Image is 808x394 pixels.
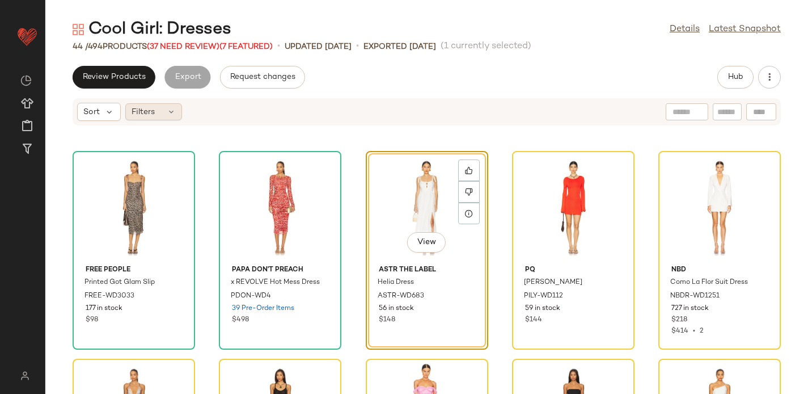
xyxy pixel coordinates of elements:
[671,265,768,275] span: NBD
[232,304,294,314] span: 39 Pre-Order Items
[83,106,100,118] span: Sort
[370,155,484,261] img: ASTR-WD683_V1.jpg
[670,23,700,36] a: Details
[671,328,688,335] span: $414
[525,315,542,325] span: $144
[700,328,704,335] span: 2
[670,291,720,301] span: NBDR-WD1251
[16,25,39,48] img: heart_red.DM2ytmEG.svg
[73,18,231,41] div: Cool Girl: Dresses
[230,73,295,82] span: Request changes
[671,304,709,314] span: 727 in stock
[231,278,320,288] span: x REVOLVE Hot Mess Dress
[220,66,305,89] button: Request changes
[709,23,781,36] a: Latest Snapshot
[524,291,563,301] span: PILY-WD112
[20,75,32,86] img: svg%3e
[727,73,743,82] span: Hub
[525,265,621,275] span: PQ
[147,43,219,51] span: (37 Need Review)
[219,43,273,51] span: (7 Featured)
[73,66,155,89] button: Review Products
[88,43,103,51] span: 494
[378,278,414,288] span: Helia Dress
[84,291,134,301] span: FREE-WD3033
[285,41,352,53] p: updated [DATE]
[356,40,359,53] span: •
[525,304,560,314] span: 59 in stock
[223,155,337,261] img: PDON-WD4_V1.jpg
[73,41,273,53] div: Products
[717,66,754,89] button: Hub
[670,278,748,288] span: Como La Flor Suit Dress
[84,278,155,288] span: Printed Got Glam Slip
[688,328,700,335] span: •
[14,371,36,380] img: svg%3e
[86,304,122,314] span: 177 in stock
[671,315,687,325] span: $218
[232,315,249,325] span: $498
[662,155,777,261] img: NBDR-WD1251_V1.jpg
[82,73,146,82] span: Review Products
[231,291,271,301] span: PDON-WD4
[417,238,436,247] span: View
[232,265,328,275] span: Papa Don't Preach
[363,41,436,53] p: Exported [DATE]
[277,40,280,53] span: •
[516,155,631,261] img: PILY-WD112_V1.jpg
[86,315,98,325] span: $98
[524,278,582,288] span: [PERSON_NAME]
[86,265,182,275] span: Free People
[73,43,88,51] span: 44 /
[132,106,155,118] span: Filters
[378,291,424,301] span: ASTR-WD683
[441,40,531,53] span: (1 currently selected)
[77,155,191,261] img: FREE-WD3033_V1.jpg
[407,232,446,253] button: View
[73,24,84,35] img: svg%3e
